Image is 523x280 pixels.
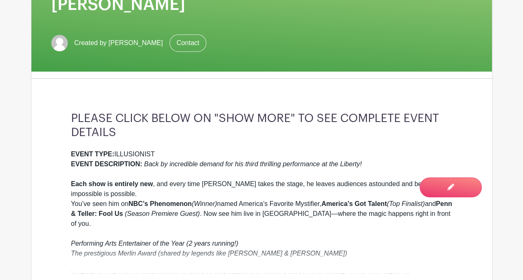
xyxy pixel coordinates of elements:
em: Performing Arts Entertainer of the Year (2 years running!) [71,240,239,247]
em: (Winner) [192,200,217,207]
h3: PLEASE CLICK BELOW ON "SHOW MORE" TO SEE COMPLETE EVENT DETAILS [71,112,452,139]
em: The prestigious Merlin Award (shared by legends like [PERSON_NAME] & [PERSON_NAME]) [71,250,347,257]
em: (Season Premiere Guest) [125,210,200,217]
strong: America’s Got Talent [321,200,387,207]
a: Contact [170,34,206,52]
strong: NBC’s Phenomenon [129,200,192,207]
img: default-ce2991bfa6775e67f084385cd625a349d9dcbb7a52a09fb2fda1e96e2d18dcdb.png [51,35,68,51]
em: Back by incredible demand for his third thrilling performance at the Liberty! [144,160,361,168]
strong: Each show is entirely new [71,180,153,187]
span: Created by [PERSON_NAME] [74,38,163,48]
strong: EVENT DESCRIPTION: [71,160,142,168]
strong: EVENT TYPE: [71,151,115,158]
div: ILLUSIONIST [71,149,452,159]
em: (Top Finalist) [387,200,425,207]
